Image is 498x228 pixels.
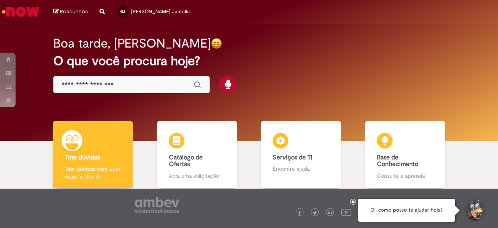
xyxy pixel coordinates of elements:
[298,211,302,215] img: logo_footer_facebook.png
[131,8,190,15] span: [PERSON_NAME] Jantalia
[60,8,88,15] span: Rascunhos
[120,9,125,14] span: GJ
[211,38,222,49] img: happy-face.png
[377,154,418,168] b: Base de Conhecimento
[249,121,353,189] a: Serviços de TI Encontre ajuda
[353,121,458,189] a: Base de Conhecimento Consulte e aprenda
[463,199,486,222] button: Iniciar Conversa de Suporte
[273,154,312,161] b: Serviços de TI
[358,199,455,222] div: Oi, como posso te ajudar hoje?
[53,54,444,68] h2: O que você procura hoje?
[145,121,249,189] a: Catálogo de Ofertas Abra uma solicitação
[135,197,179,213] img: logo_footer_ambev_rotulo_gray.png
[169,154,203,168] b: Catálogo de Ofertas
[65,165,121,180] p: Tirar dúvidas com Lupi Assist e Gen Ai
[377,172,433,180] p: Consulte e aprenda
[1,4,41,19] img: ServiceNow
[41,121,145,189] a: Tirar dúvidas Tirar dúvidas com Lupi Assist e Gen Ai
[328,210,332,215] img: logo_footer_linkedin.png
[341,207,351,217] img: logo_footer_youtube.png
[65,154,100,161] b: Tirar dúvidas
[273,165,329,173] p: Encontre ajuda
[53,8,88,16] a: Rascunhos
[313,211,317,215] img: logo_footer_twitter.png
[53,37,211,50] h2: Boa tarde, [PERSON_NAME]
[169,172,225,180] p: Abra uma solicitação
